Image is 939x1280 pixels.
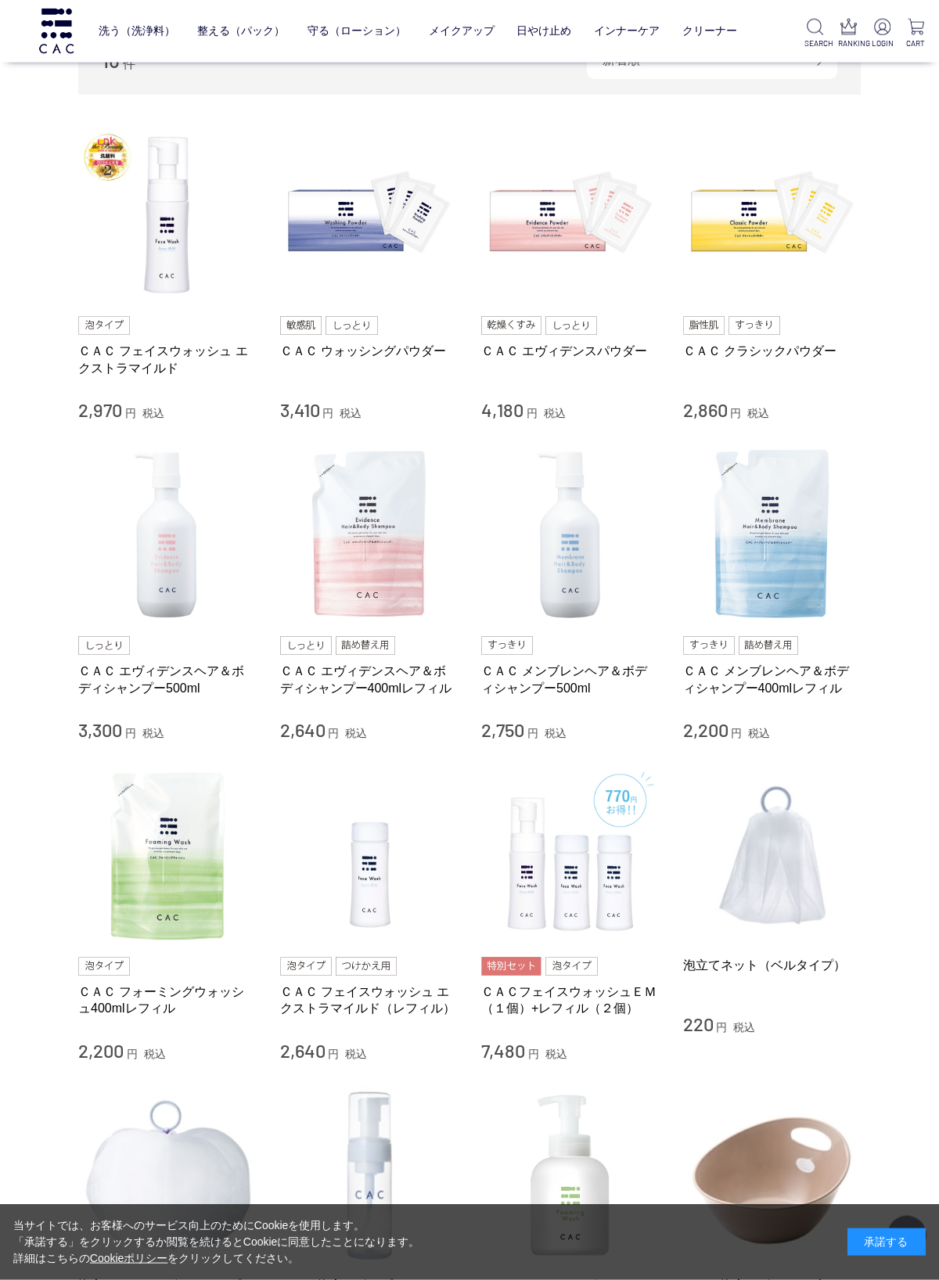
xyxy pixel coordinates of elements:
[594,13,660,49] a: インナーケア
[336,636,396,655] img: 詰め替え用
[125,727,136,739] span: 円
[683,1086,862,1264] img: ＣＡＣ泡立てボウル（ブラウン）
[847,1228,926,1256] div: 承諾する
[78,343,257,376] a: ＣＡＣ フェイスウォッシュ エクストラマイルド
[280,636,332,655] img: しっとり
[78,446,257,624] img: ＣＡＣ エヴィデンスヘア＆ボディシャンプー500ml
[545,957,597,976] img: 泡タイプ
[345,1048,367,1060] span: 税込
[78,398,122,421] span: 2,970
[838,38,859,49] p: RANKING
[280,983,459,1017] a: ＣＡＣ フェイスウォッシュ エクストラマイルド（レフィル）
[682,13,737,49] a: クリーナー
[345,727,367,739] span: 税込
[683,766,862,944] img: 泡立てネット（ベルタイプ）
[78,957,130,976] img: 泡タイプ
[78,983,257,1017] a: ＣＡＣ フォーミングウォッシュ400mlレフィル
[78,1086,257,1264] img: 泡立てネット（ボールタイプ）
[683,957,862,973] a: 泡立てネット（ベルタイプ）
[328,1048,339,1060] span: 円
[683,446,862,624] img: ＣＡＣ メンブレンヘア＆ボディシャンプー400mlレフィル
[716,1021,727,1034] span: 円
[872,19,893,49] a: LOGIN
[683,398,728,421] span: 2,860
[730,407,741,419] span: 円
[429,13,495,49] a: メイクアップ
[280,1039,326,1062] span: 2,640
[144,1048,166,1060] span: 税込
[481,398,523,421] span: 4,180
[872,38,893,49] p: LOGIN
[481,983,660,1017] a: ＣＡＣフェイスウォッシュＥＭ（１個）+レフィル（２個）
[527,407,538,419] span: 円
[683,126,862,304] img: ＣＡＣ クラシックパウダー
[481,663,660,696] a: ＣＡＣ メンブレンヘア＆ボディシャンプー500ml
[481,957,541,976] img: 特別セット
[481,636,533,655] img: すっきり
[90,1252,168,1264] a: Cookieポリシー
[197,13,285,49] a: 整える（パック）
[527,727,538,739] span: 円
[99,13,175,49] a: 洗う（洗浄料）
[78,663,257,696] a: ＣＡＣ エヴィデンスヘア＆ボディシャンプー500ml
[804,19,826,49] a: SEARCH
[545,316,597,335] img: しっとり
[78,126,257,304] img: ＣＡＣ フェイスウォッシュ エクストラマイルド
[37,9,76,53] img: logo
[683,316,725,335] img: 脂性肌
[78,636,130,655] img: しっとり
[340,407,362,419] span: 税込
[280,126,459,304] img: ＣＡＣ ウォッシングパウダー
[516,13,571,49] a: 日やけ止め
[731,727,742,739] span: 円
[142,407,164,419] span: 税込
[481,343,660,359] a: ＣＡＣ エヴィデンスパウダー
[683,663,862,696] a: ＣＡＣ メンブレンヘア＆ボディシャンプー400mlレフィル
[544,407,566,419] span: 税込
[280,446,459,624] img: ＣＡＣ エヴィデンスヘア＆ボディシャンプー400mlレフィル
[481,718,524,741] span: 2,750
[747,407,769,419] span: 税込
[739,636,799,655] img: 詰め替え用
[481,126,660,304] img: ＣＡＣ エヴィデンスパウダー
[528,1048,539,1060] span: 円
[905,19,926,49] a: CART
[127,1048,138,1060] span: 円
[481,446,660,624] img: ＣＡＣ メンブレンヘア＆ボディシャンプー500ml
[683,636,735,655] img: すっきり
[322,407,333,419] span: 円
[481,1086,660,1264] img: ＣＡＣ フォーミングウォッシュ専用泡立てポンプ500mlボトル
[905,38,926,49] p: CART
[78,766,257,944] img: ＣＡＣ フォーミングウォッシュ400mlレフィル
[545,1048,567,1060] span: 税込
[280,316,322,335] img: 敏感肌
[280,957,332,976] img: 泡タイプ
[280,663,459,696] a: ＣＡＣ エヴィデンスヘア＆ボディシャンプー400mlレフィル
[336,957,397,976] img: つけかえ用
[280,1086,459,1264] img: ＣＡＣ泡立てポンプ１１０ｍｌボトル
[78,1039,124,1062] span: 2,200
[545,727,567,739] span: 税込
[838,19,859,49] a: RANKING
[481,766,660,944] img: ＣＡＣフェイスウォッシュＥＭ（１個）+レフィル（２個）
[481,1039,525,1062] span: 7,480
[729,316,780,335] img: すっきり
[804,38,826,49] p: SEARCH
[125,407,136,419] span: 円
[308,13,406,49] a: 守る（ローション）
[280,766,459,944] img: ＣＡＣ フェイスウォッシュ エクストラマイルド（レフィル）
[280,398,320,421] span: 3,410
